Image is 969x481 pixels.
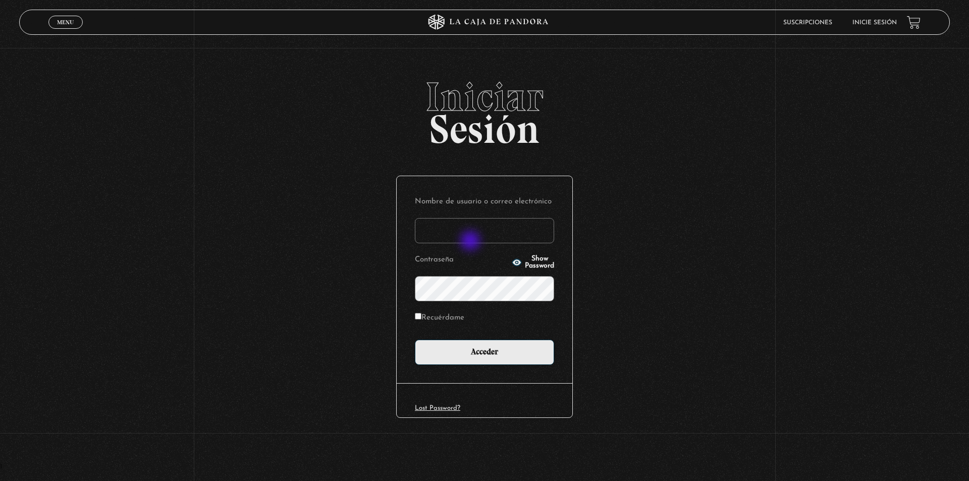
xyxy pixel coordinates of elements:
a: Inicie sesión [852,20,897,26]
a: View your shopping cart [907,16,921,29]
span: Show Password [525,255,554,270]
span: Menu [57,19,74,25]
label: Recuérdame [415,310,464,326]
a: Suscripciones [783,20,832,26]
label: Contraseña [415,252,509,268]
a: Lost Password? [415,405,460,411]
span: Cerrar [54,28,78,35]
input: Recuérdame [415,313,421,319]
input: Acceder [415,340,554,365]
label: Nombre de usuario o correo electrónico [415,194,554,210]
span: Iniciar [19,77,949,117]
h2: Sesión [19,77,949,141]
button: Show Password [512,255,554,270]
